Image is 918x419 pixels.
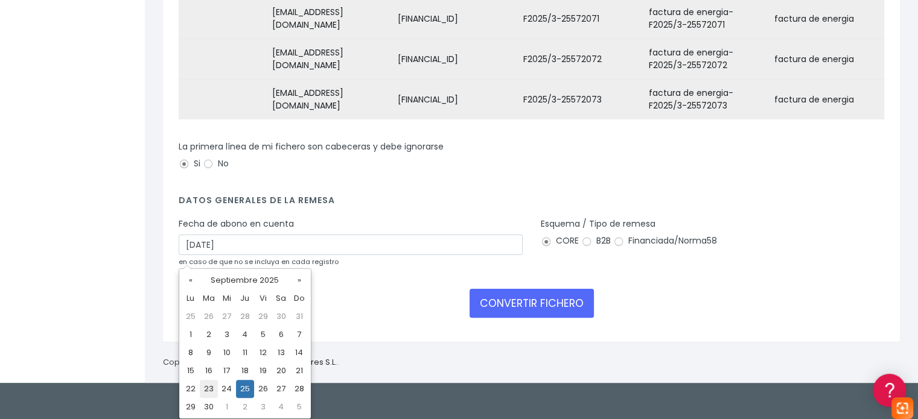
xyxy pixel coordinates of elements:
td: 12 [254,344,272,362]
th: Vi [254,289,272,307]
label: No [203,157,229,170]
label: Fecha de abono en cuenta [179,218,294,230]
td: 23 [200,380,218,398]
td: 3 [254,398,272,416]
a: API [12,308,229,327]
td: 28 [236,307,254,326]
td: factura de energia-F2025/3-25572072 [644,39,770,80]
td: 27 [218,307,236,326]
button: CONVERTIR FICHERO [470,289,594,318]
td: 3 [218,326,236,344]
th: Do [290,289,308,307]
a: General [12,259,229,277]
a: POWERED BY ENCHANT [166,347,232,359]
h4: Datos generales de la remesa [179,195,884,212]
td: 2 [200,326,218,344]
td: 25 [236,380,254,398]
td: 11 [236,344,254,362]
td: 22 [182,380,200,398]
td: 26 [254,380,272,398]
a: Información general [12,102,229,121]
a: Perfiles de empresas [12,209,229,227]
th: « [182,271,200,289]
td: 24 [218,380,236,398]
th: Septiembre 2025 [200,271,290,289]
td: 31 [290,307,308,326]
small: en caso de que no se incluya en cada registro [179,257,339,266]
td: 16 [200,362,218,380]
div: Convertir ficheros [12,133,229,145]
td: 20 [272,362,290,380]
td: 21 [290,362,308,380]
label: Esquema / Tipo de remesa [541,218,655,230]
td: [EMAIL_ADDRESS][DOMAIN_NAME] [267,39,393,80]
th: Ju [236,289,254,307]
td: 1 [182,326,200,344]
td: 13 [272,344,290,362]
td: 14 [290,344,308,362]
div: Programadores [12,289,229,301]
td: [DATE] [142,39,267,80]
td: 9 [200,344,218,362]
td: 10 [218,344,236,362]
th: Lu [182,289,200,307]
td: factura de energia-F2025/3-25572073 [644,80,770,120]
td: 17 [218,362,236,380]
td: 8 [182,344,200,362]
label: B2B [581,235,611,247]
th: Mi [218,289,236,307]
label: La primera línea de mi fichero son cabeceras y debe ignorarse [179,140,444,153]
button: Contáctanos [12,323,229,344]
td: 30 [272,307,290,326]
td: [FINANCIAL_ID] [393,80,518,120]
td: 30 [200,398,218,416]
a: Videotutoriales [12,190,229,209]
td: F2025/3-25572073 [518,80,644,120]
p: Copyright © 2025 . [163,356,339,369]
td: 4 [236,326,254,344]
td: 2 [236,398,254,416]
td: F2025/3-25572072 [518,39,644,80]
a: Problemas habituales [12,171,229,190]
label: Financiada/Norma58 [613,235,717,247]
label: CORE [541,235,579,247]
td: 27 [272,380,290,398]
td: 18 [236,362,254,380]
td: [EMAIL_ADDRESS][DOMAIN_NAME] [267,80,393,120]
td: 29 [254,307,272,326]
td: 29 [182,398,200,416]
td: 6 [272,326,290,344]
td: 1 [218,398,236,416]
td: factura de energia [770,39,895,80]
td: factura de energia [770,80,895,120]
td: 19 [254,362,272,380]
td: [FINANCIAL_ID] [393,39,518,80]
label: Si [179,157,200,170]
a: Formatos [12,153,229,171]
td: 4 [272,398,290,416]
div: Facturación [12,239,229,251]
th: Sa [272,289,290,307]
td: 5 [290,398,308,416]
div: Información general [12,84,229,95]
td: 5 [254,326,272,344]
td: 26 [200,307,218,326]
th: Ma [200,289,218,307]
td: [DATE] [142,80,267,120]
td: 28 [290,380,308,398]
td: 7 [290,326,308,344]
td: 25 [182,307,200,326]
th: » [290,271,308,289]
td: 15 [182,362,200,380]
